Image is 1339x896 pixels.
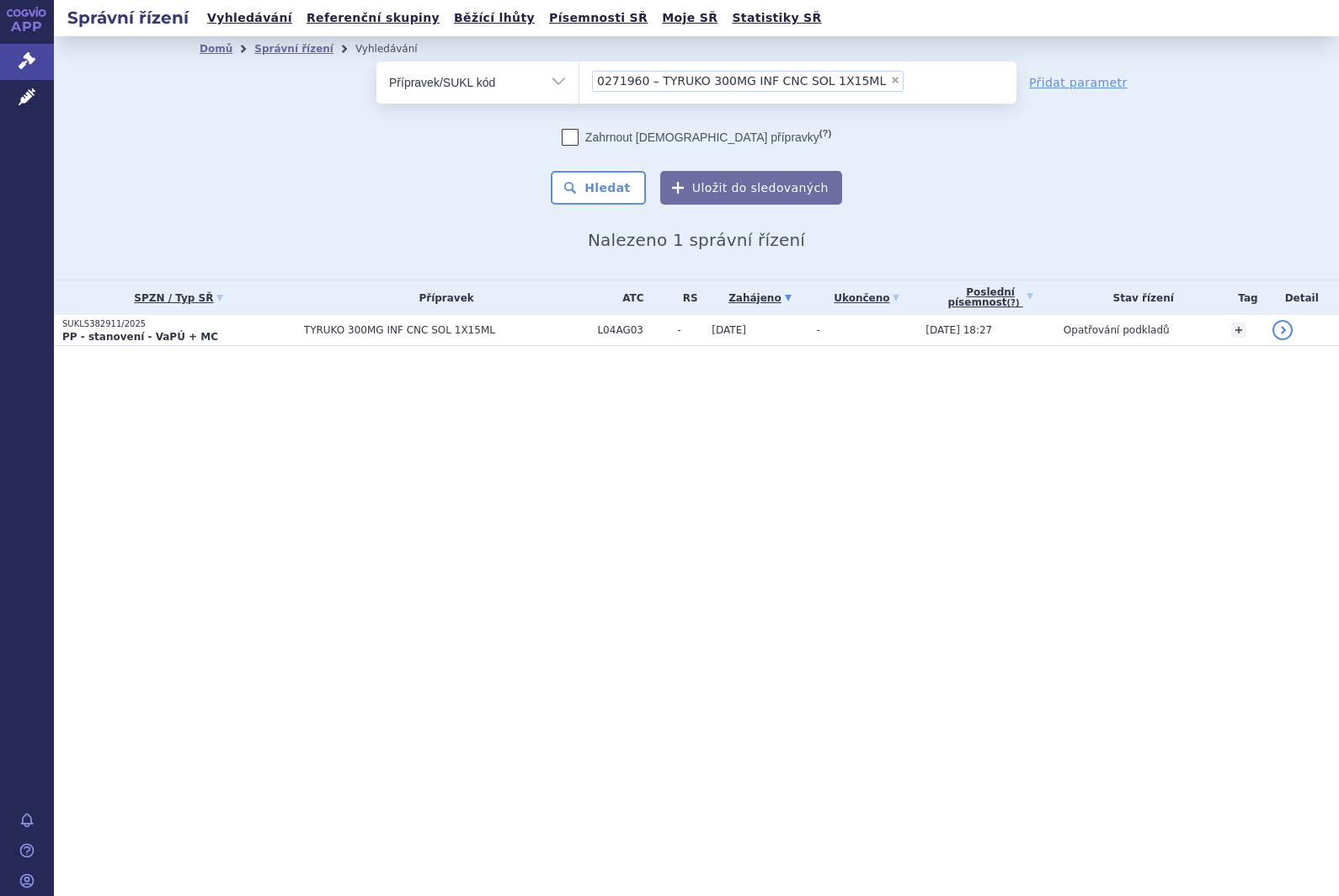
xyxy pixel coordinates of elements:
[1007,298,1020,308] abbr: (?)
[1231,323,1246,338] a: +
[254,43,333,55] a: Správní řízení
[62,331,218,343] strong: PP - stanovení - VaPÚ + MC
[817,324,820,336] span: -
[1272,320,1293,340] a: detail
[712,286,808,310] a: Zahájeno
[200,43,232,55] a: Domů
[449,7,540,29] a: Běžící lhůty
[669,280,703,315] th: RS
[355,36,440,61] li: Vyhledávání
[817,286,918,310] a: Ukončeno
[589,280,669,315] th: ATC
[712,324,746,336] span: [DATE]
[727,7,826,29] a: Statistiky SŘ
[1064,324,1170,336] span: Opatřování podkladů
[1223,280,1264,315] th: Tag
[926,280,1055,315] a: Poslednípísemnost(?)
[819,128,831,139] abbr: (?)
[909,70,918,91] input: 0271960 – TYRUKO 300MG INF CNC SOL 1X15ML
[588,230,805,250] span: Nalezeno 1 správní řízení
[202,7,297,29] a: Vyhledávání
[62,318,296,330] p: SUKLS382911/2025
[597,324,669,336] span: L04AG03
[54,6,202,29] h2: Správní řízení
[562,129,831,146] label: Zahrnout [DEMOGRAPHIC_DATA] přípravky
[62,286,296,310] a: SPZN / Typ SŘ
[304,324,589,336] span: TYRUKO 300MG INF CNC SOL 1X15ML
[597,75,886,87] span: 0271960 – TYRUKO 300MG INF CNC SOL 1X15ML
[660,171,842,205] button: Uložit do sledovaných
[926,324,992,336] span: [DATE] 18:27
[890,75,900,85] span: ×
[657,7,723,29] a: Moje SŘ
[1029,74,1128,91] a: Přidat parametr
[551,171,646,205] button: Hledat
[1055,280,1224,315] th: Stav řízení
[677,324,703,336] span: -
[544,7,653,29] a: Písemnosti SŘ
[296,280,589,315] th: Přípravek
[301,7,445,29] a: Referenční skupiny
[1264,280,1339,315] th: Detail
